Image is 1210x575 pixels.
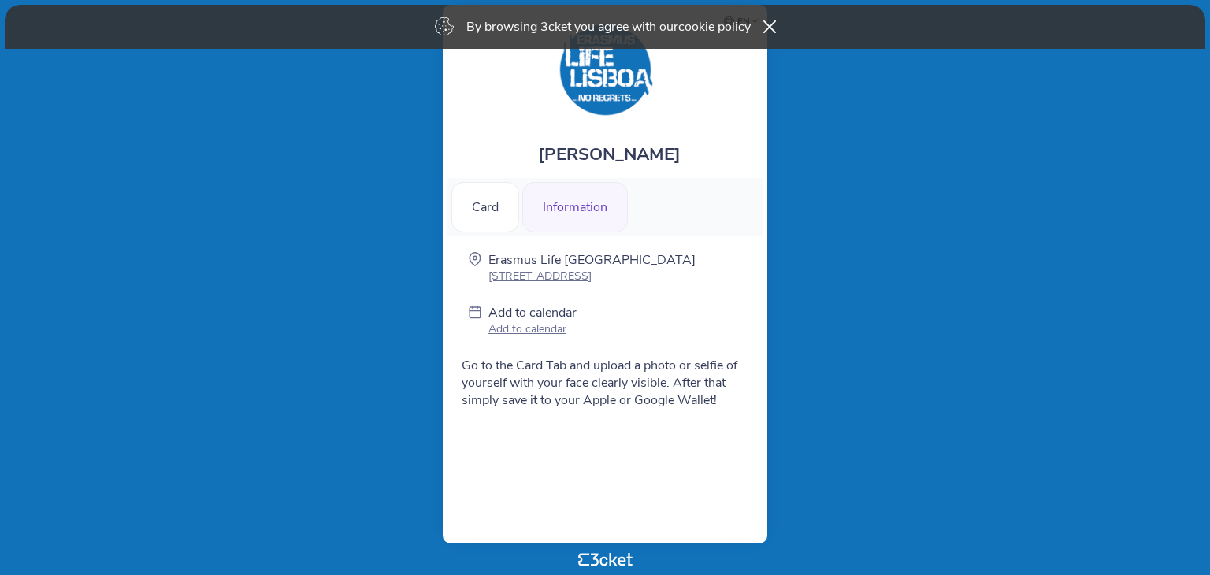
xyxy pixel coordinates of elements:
[522,197,628,214] a: Information
[488,251,696,284] a: Erasmus Life [GEOGRAPHIC_DATA] [STREET_ADDRESS]
[451,197,519,214] a: Card
[488,251,696,269] p: Erasmus Life [GEOGRAPHIC_DATA]
[451,182,519,232] div: Card
[522,182,628,232] div: Information
[488,321,577,336] p: Add to calendar
[538,143,681,166] span: [PERSON_NAME]
[488,269,696,284] p: [STREET_ADDRESS]
[556,20,655,119] img: Erasmus Life Lisboa Card 2025
[488,304,577,339] a: Add to calendar Add to calendar
[462,357,737,409] span: Go to the Card Tab and upload a photo or selfie of yourself with your face clearly visible. After...
[678,18,751,35] a: cookie policy
[466,18,751,35] p: By browsing 3cket you agree with our
[488,304,577,321] p: Add to calendar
